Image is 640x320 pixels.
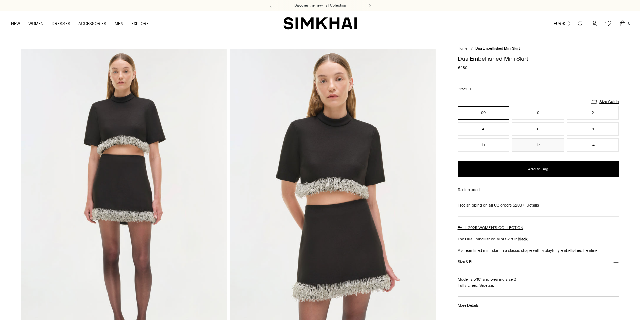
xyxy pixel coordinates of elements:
span: Dua Embellished Mini Skirt [475,46,520,51]
a: NEW [11,16,20,31]
a: ACCESSORIES [78,16,106,31]
div: Free shipping on all US orders $200+ [458,202,619,208]
label: Size: [458,86,471,92]
a: Open cart modal [616,17,629,30]
a: Discover the new Fall Collection [294,3,346,8]
button: 6 [512,122,564,136]
p: A streamlined mini skirt in a classic shape with a playfully embellished hemline. [458,247,619,254]
button: 00 [458,106,510,120]
button: Add to Bag [458,161,619,177]
a: Wishlist [602,17,615,30]
button: Size & Fit [458,254,619,271]
a: MEN [115,16,123,31]
span: 0 [626,20,632,26]
a: FALL 2025 WOMEN'S COLLECTION [458,225,523,230]
button: 14 [567,138,619,152]
h3: More Details [458,303,479,308]
strong: Black [518,237,527,241]
a: EXPLORE [131,16,149,31]
button: More Details [458,297,619,314]
h3: Size & Fit [458,260,474,264]
a: WOMEN [28,16,44,31]
button: 8 [567,122,619,136]
button: 0 [512,106,564,120]
span: Add to Bag [528,166,548,172]
button: 10 [458,138,510,152]
span: €480 [458,65,467,71]
button: 12 [512,138,564,152]
a: DRESSES [52,16,70,31]
a: Open search modal [573,17,587,30]
a: Home [458,46,467,51]
div: Tax included. [458,187,619,193]
p: The Dua Embellished Mini Skirt in [458,236,619,242]
nav: breadcrumbs [458,46,619,52]
button: 4 [458,122,510,136]
button: EUR € [554,16,571,31]
p: Model is 5'10" and wearing size 2 Fully Lined, Side Zip [458,270,619,288]
div: / [471,46,473,52]
a: Size Guide [590,98,619,106]
button: 2 [567,106,619,120]
span: 00 [466,87,471,91]
a: SIMKHAI [283,17,357,30]
a: Details [526,202,539,208]
a: Go to the account page [588,17,601,30]
h1: Dua Embellished Mini Skirt [458,56,619,62]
